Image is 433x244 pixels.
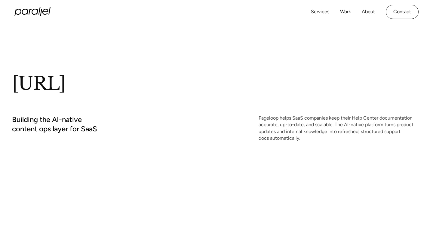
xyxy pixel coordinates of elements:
a: Work [340,8,351,16]
a: Contact [386,5,419,19]
a: About [362,8,375,16]
h1: [URL] [12,72,253,95]
a: home [14,7,51,16]
p: Pageloop helps SaaS companies keep their Help Center documentation accurate, up-to-date, and scal... [259,115,421,142]
a: Services [311,8,329,16]
h2: Building the AI-native content ops layer for SaaS [12,115,125,133]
